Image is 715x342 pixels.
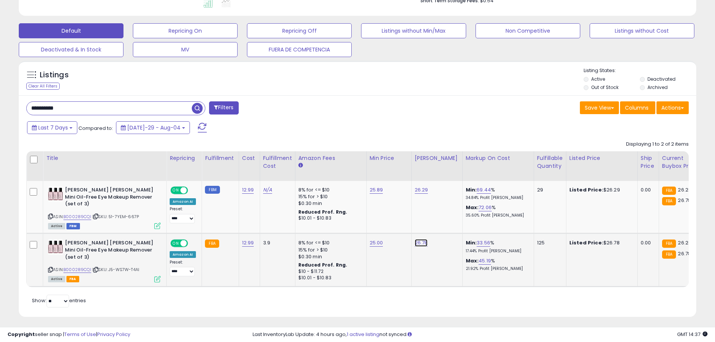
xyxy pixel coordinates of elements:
[247,42,352,57] button: FUERA DE COMPETENCIA
[662,240,676,248] small: FBA
[8,331,130,338] div: seller snap | |
[662,187,676,195] small: FBA
[361,23,466,38] button: Listings without Min/Max
[591,76,605,82] label: Active
[537,240,560,246] div: 125
[27,121,77,134] button: Last 7 Days
[298,240,361,246] div: 8% for <= $10
[187,240,199,247] span: OFF
[64,331,96,338] a: Terms of Use
[253,331,707,338] div: Last InventoryLab Update: 4 hours ago, not synced.
[66,276,79,282] span: FBA
[677,331,707,338] span: 2025-08-12 14:37 GMT
[187,187,199,194] span: OFF
[263,240,289,246] div: 3.9
[466,257,479,264] b: Max:
[127,124,181,131] span: [DATE]-29 - Aug-04
[641,240,653,246] div: 0.00
[678,250,691,257] span: 26.78
[205,240,219,248] small: FBA
[662,197,676,205] small: FBA
[479,257,491,265] a: 45.19
[209,101,238,115] button: Filters
[662,250,676,259] small: FBA
[263,154,292,170] div: Fulfillment Cost
[48,223,65,229] span: All listings currently available for purchase on Amazon
[8,331,35,338] strong: Copyright
[48,240,63,255] img: 51X342I45UL._SL40_.jpg
[38,124,68,131] span: Last 7 Days
[298,154,363,162] div: Amazon Fees
[625,104,649,111] span: Columns
[65,240,156,262] b: [PERSON_NAME] [PERSON_NAME] Mini Oil-Free Eye Makeup Remover (set of 3)
[678,239,691,246] span: 26.28
[466,195,528,200] p: 34.84% Profit [PERSON_NAME]
[466,240,528,253] div: %
[170,251,196,258] div: Amazon AI
[298,253,361,260] div: $0.30 min
[92,267,139,273] span: | SKU: J5-WS7W-T4AI
[63,214,91,220] a: B000289CQI
[415,239,428,247] a: 26.78
[48,240,161,281] div: ASIN:
[298,262,348,268] b: Reduced Prof. Rng.
[298,209,348,215] b: Reduced Prof. Rng.
[466,249,528,254] p: 17.44% Profit [PERSON_NAME]
[656,101,689,114] button: Actions
[133,23,238,38] button: Repricing On
[662,154,701,170] div: Current Buybox Price
[641,187,653,193] div: 0.00
[466,239,477,246] b: Min:
[466,258,528,271] div: %
[479,204,492,211] a: 72.06
[298,268,361,275] div: $10 - $11.72
[466,204,479,211] b: Max:
[46,154,163,162] div: Title
[170,154,199,162] div: Repricing
[40,70,69,80] h5: Listings
[298,162,303,169] small: Amazon Fees.
[477,186,491,194] a: 69.44
[466,204,528,218] div: %
[26,83,60,90] div: Clear All Filters
[48,187,161,228] div: ASIN:
[171,240,181,247] span: ON
[171,187,181,194] span: ON
[170,206,196,223] div: Preset:
[247,23,352,38] button: Repricing Off
[298,215,361,221] div: $10.01 - $10.83
[263,186,272,194] a: N/A
[97,331,130,338] a: Privacy Policy
[205,186,220,194] small: FBM
[170,260,196,277] div: Preset:
[298,275,361,281] div: $10.01 - $10.83
[347,331,379,338] a: 1 active listing
[298,247,361,253] div: 15% for > $10
[647,84,668,90] label: Archived
[591,84,619,90] label: Out of Stock
[647,76,676,82] label: Deactivated
[537,187,560,193] div: 29
[92,214,139,220] span: | SKU: 51-7YEM-667P
[477,239,490,247] a: 33.56
[298,193,361,200] div: 15% for > $10
[462,151,534,181] th: The percentage added to the cost of goods (COGS) that forms the calculator for Min & Max prices.
[116,121,190,134] button: [DATE]-29 - Aug-04
[66,223,80,229] span: FBM
[48,187,63,202] img: 51X342I45UL._SL40_.jpg
[170,198,196,205] div: Amazon AI
[32,297,86,304] span: Show: entries
[580,101,619,114] button: Save View
[466,213,528,218] p: 35.60% Profit [PERSON_NAME]
[370,154,408,162] div: Min Price
[242,154,257,162] div: Cost
[298,200,361,207] div: $0.30 min
[678,186,691,193] span: 26.28
[19,42,123,57] button: Deactivated & In Stock
[298,187,361,193] div: 8% for <= $10
[65,187,156,209] b: [PERSON_NAME] [PERSON_NAME] Mini Oil-Free Eye Makeup Remover (set of 3)
[569,186,604,193] b: Listed Price:
[590,23,694,38] button: Listings without Cost
[569,240,632,246] div: $26.78
[626,141,689,148] div: Displaying 1 to 2 of 2 items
